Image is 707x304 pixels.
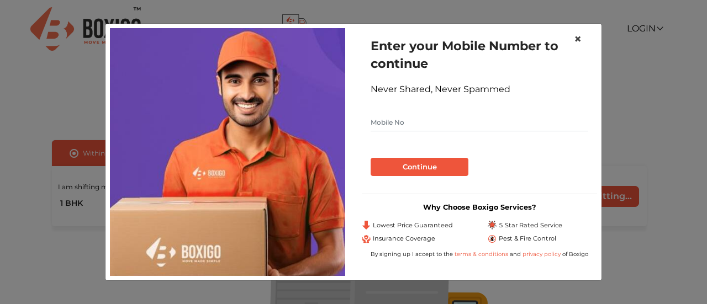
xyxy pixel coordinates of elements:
[499,234,556,243] span: Pest & Fire Control
[565,24,590,55] button: Close
[373,234,435,243] span: Insurance Coverage
[371,158,468,177] button: Continue
[371,37,588,72] h1: Enter your Mobile Number to continue
[371,83,588,96] div: Never Shared, Never Spammed
[499,221,562,230] span: 5 Star Rated Service
[362,250,597,258] div: By signing up I accept to the and of Boxigo
[455,250,510,258] a: terms & conditions
[371,114,588,131] input: Mobile No
[574,31,582,47] span: ×
[362,203,597,211] h3: Why Choose Boxigo Services?
[110,28,345,275] img: relocation-img
[521,250,562,258] a: privacy policy
[373,221,453,230] span: Lowest Price Guaranteed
